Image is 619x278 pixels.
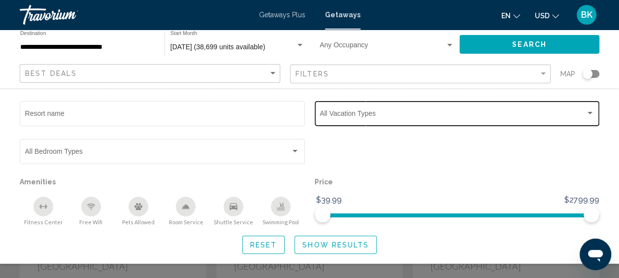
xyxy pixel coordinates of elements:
[250,241,277,249] span: Reset
[459,35,599,53] button: Search
[580,239,611,270] iframe: Button to launch messaging window
[262,219,299,225] span: Swimming Pool
[210,196,257,226] button: Shuttle Service
[67,196,114,226] button: Free Wifi
[242,236,285,254] button: Reset
[501,12,511,20] span: en
[170,43,265,51] span: [DATE] (38,699 units available)
[20,196,67,226] button: Fitness Center
[115,196,162,226] button: Pets Allowed
[259,11,305,19] a: Getaways Plus
[122,219,155,225] span: Pets Allowed
[325,11,360,19] a: Getaways
[168,219,203,225] span: Room Service
[295,70,329,78] span: Filters
[315,193,343,208] span: $39.99
[574,4,599,25] button: User Menu
[581,10,592,20] span: BK
[162,196,209,226] button: Room Service
[25,69,77,77] span: Best Deals
[315,175,600,189] p: Price
[302,241,369,249] span: Show Results
[24,219,63,225] span: Fitness Center
[294,236,377,254] button: Show Results
[290,64,551,84] button: Filter
[257,196,304,226] button: Swimming Pool
[560,67,575,81] span: Map
[214,219,253,225] span: Shuttle Service
[563,193,601,208] span: $2799.99
[535,8,559,23] button: Change currency
[79,219,102,225] span: Free Wifi
[535,12,550,20] span: USD
[501,8,520,23] button: Change language
[20,175,305,189] p: Amenities
[25,69,277,78] mat-select: Sort by
[512,41,547,49] span: Search
[20,5,249,25] a: Travorium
